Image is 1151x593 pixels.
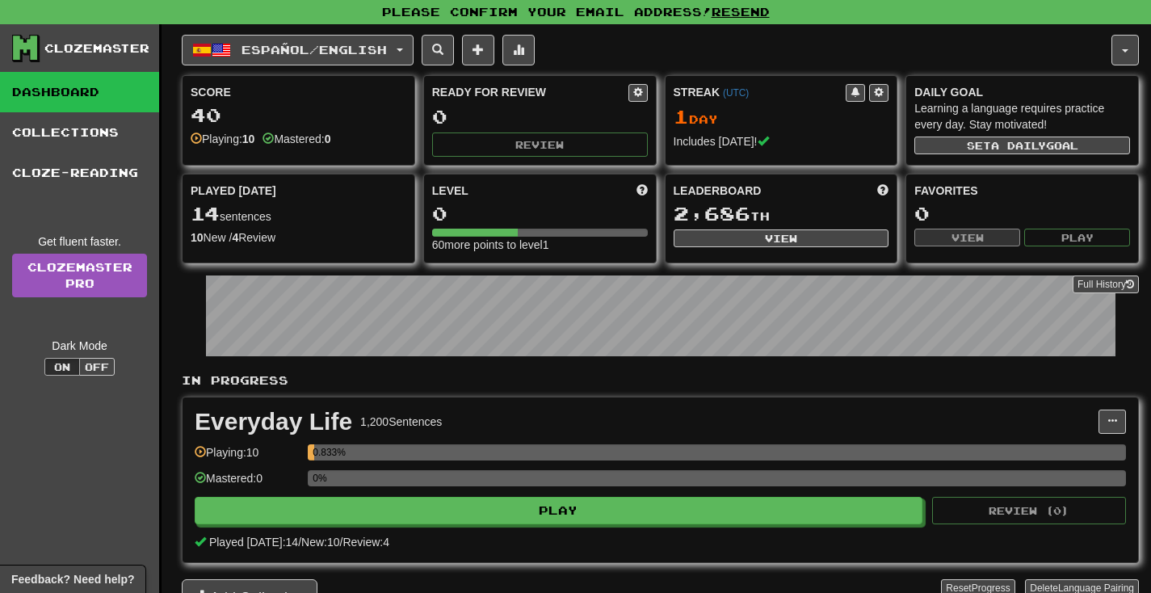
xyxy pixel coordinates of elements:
div: 60 more points to level 1 [432,237,648,253]
span: Played [DATE]: 14 [209,536,298,549]
span: Played [DATE] [191,183,276,199]
a: Resend [712,5,770,19]
span: Level [432,183,468,199]
strong: 10 [191,231,204,244]
div: Dark Mode [12,338,147,354]
div: Clozemaster [44,40,149,57]
div: Includes [DATE]! [674,133,889,149]
div: 40 [191,105,406,125]
div: Mastered: 0 [195,470,300,497]
strong: 4 [232,231,238,244]
span: Score more points to level up [636,183,648,199]
span: a daily [991,140,1046,151]
span: / [298,536,301,549]
div: Daily Goal [914,84,1130,100]
div: New / Review [191,229,406,246]
p: In Progress [182,372,1139,389]
div: 0.833% [313,444,314,461]
div: Learning a language requires practice every day. Stay motivated! [914,100,1130,132]
span: 1 [674,105,689,128]
button: Review [432,132,648,157]
span: Leaderboard [674,183,762,199]
span: / [340,536,343,549]
span: 2,686 [674,202,750,225]
div: Playing: [191,131,254,147]
button: Full History [1073,275,1139,293]
button: Español/English [182,35,414,65]
button: Play [1024,229,1130,246]
span: 14 [191,202,220,225]
div: Score [191,84,406,100]
button: Review (0) [932,497,1126,524]
div: Day [674,107,889,128]
div: 0 [432,204,648,224]
button: Seta dailygoal [914,137,1130,154]
span: Open feedback widget [11,571,134,587]
button: Search sentences [422,35,454,65]
button: Play [195,497,922,524]
div: Mastered: [263,131,330,147]
div: 1,200 Sentences [360,414,442,430]
div: th [674,204,889,225]
button: Off [79,358,115,376]
span: New: 10 [301,536,339,549]
div: sentences [191,204,406,225]
button: On [44,358,80,376]
div: 0 [432,107,648,127]
strong: 0 [325,132,331,145]
button: Add sentence to collection [462,35,494,65]
button: View [674,229,889,247]
a: ClozemasterPro [12,254,147,297]
div: Get fluent faster. [12,233,147,250]
button: More stats [502,35,535,65]
div: Ready for Review [432,84,628,100]
a: (UTC) [723,87,749,99]
button: View [914,229,1020,246]
span: Review: 4 [342,536,389,549]
span: This week in points, UTC [877,183,888,199]
div: Playing: 10 [195,444,300,471]
div: Streak [674,84,846,100]
div: Favorites [914,183,1130,199]
strong: 10 [242,132,255,145]
span: Español / English [242,43,387,57]
div: 0 [914,204,1130,224]
div: Everyday Life [195,410,352,434]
